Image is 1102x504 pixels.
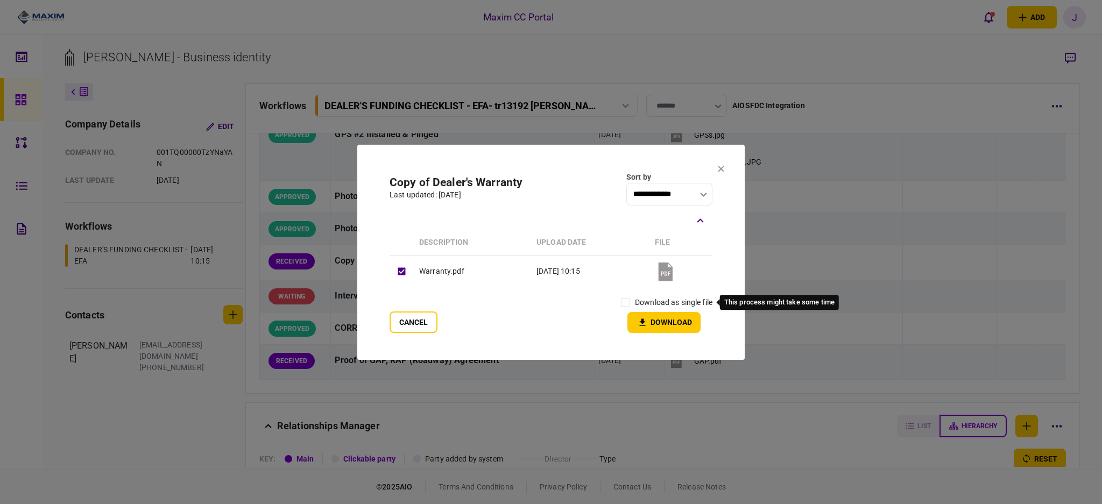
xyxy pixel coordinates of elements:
h2: Copy of Dealer's Warranty [390,176,522,189]
button: Cancel [390,311,437,333]
button: Download [627,312,701,333]
th: Description [414,230,531,255]
label: download as single file [635,297,712,308]
th: upload date [531,230,649,255]
th: file [649,230,712,255]
td: [DATE] 10:15 [531,255,649,288]
td: Warranty.pdf [414,255,531,288]
div: Sort by [626,172,712,183]
div: last updated: [DATE] [390,189,522,201]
